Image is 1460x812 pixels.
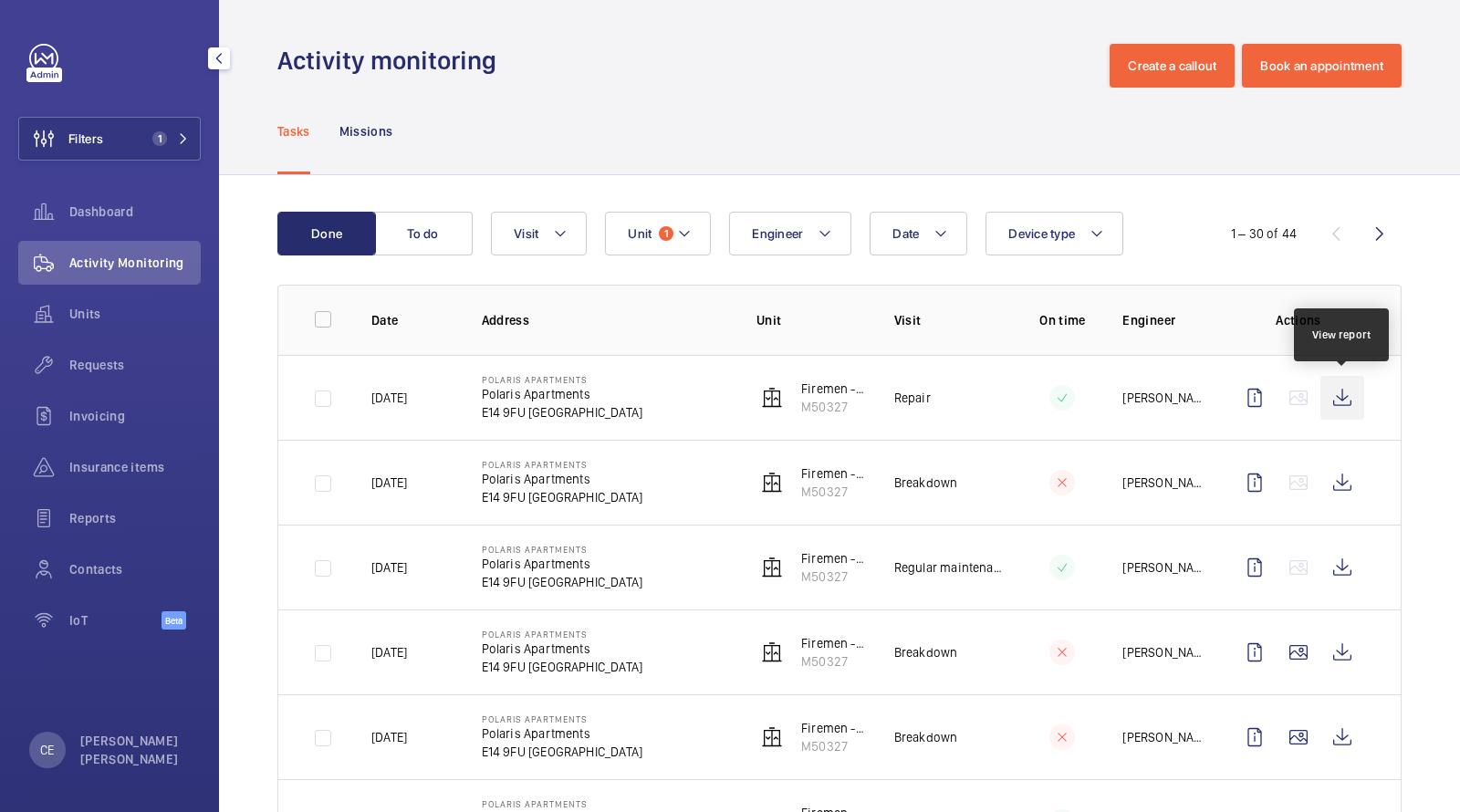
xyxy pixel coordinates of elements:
[801,549,865,567] p: Firemen - EPL Passenger Lift
[69,254,201,272] span: Activity Monitoring
[1122,558,1204,577] p: [PERSON_NAME]
[892,226,919,241] span: Date
[985,212,1123,255] button: Device type
[482,403,643,422] p: E14 9FU [GEOGRAPHIC_DATA]
[277,44,507,78] h1: Activity monitoring
[371,389,407,407] p: [DATE]
[339,122,393,141] p: Missions
[152,131,167,146] span: 1
[482,798,643,809] p: Polaris Apartments
[801,483,865,501] p: M50327
[482,311,727,329] p: Address
[371,728,407,746] p: [DATE]
[482,488,643,506] p: E14 9FU [GEOGRAPHIC_DATA]
[277,122,310,141] p: Tasks
[69,611,162,630] span: IoT
[1031,311,1093,329] p: On time
[371,474,407,492] p: [DATE]
[482,470,643,488] p: Polaris Apartments
[761,557,783,578] img: elevator.svg
[69,509,201,527] span: Reports
[69,458,201,476] span: Insurance items
[482,713,643,724] p: Polaris Apartments
[752,226,803,241] span: Engineer
[482,555,643,573] p: Polaris Apartments
[80,732,190,768] p: [PERSON_NAME] [PERSON_NAME]
[870,212,967,255] button: Date
[482,640,643,658] p: Polaris Apartments
[1242,44,1402,88] button: Book an appointment
[801,398,865,416] p: M50327
[761,726,783,748] img: elevator.svg
[894,558,1003,577] p: Regular maintenance
[801,567,865,586] p: M50327
[756,311,865,329] p: Unit
[1312,327,1371,343] div: View report
[482,544,643,555] p: Polaris Apartments
[482,629,643,640] p: Polaris Apartments
[894,389,931,407] p: Repair
[18,117,201,161] button: Filters1
[69,560,201,578] span: Contacts
[801,634,865,652] p: Firemen - EPL Passenger Lift
[374,212,473,255] button: To do
[761,387,783,409] img: elevator.svg
[1110,44,1235,88] button: Create a callout
[482,724,643,743] p: Polaris Apartments
[482,743,643,761] p: E14 9FU [GEOGRAPHIC_DATA]
[482,459,643,470] p: Polaris Apartments
[1122,728,1204,746] p: [PERSON_NAME]
[894,474,958,492] p: Breakdown
[894,728,958,746] p: Breakdown
[1122,389,1204,407] p: [PERSON_NAME]
[729,212,851,255] button: Engineer
[801,652,865,671] p: M50327
[371,311,453,329] p: Date
[69,407,201,425] span: Invoicing
[761,472,783,494] img: elevator.svg
[1122,474,1204,492] p: [PERSON_NAME]
[482,658,643,676] p: E14 9FU [GEOGRAPHIC_DATA]
[491,212,587,255] button: Visit
[371,643,407,661] p: [DATE]
[69,305,201,323] span: Units
[801,380,865,398] p: Firemen - EPL Passenger Lift
[514,226,538,241] span: Visit
[482,374,643,385] p: Polaris Apartments
[801,719,865,737] p: Firemen - EPL Passenger Lift
[605,212,711,255] button: Unit1
[628,226,652,241] span: Unit
[482,385,643,403] p: Polaris Apartments
[894,311,1003,329] p: Visit
[1122,311,1204,329] p: Engineer
[801,464,865,483] p: Firemen - EPL Passenger Lift
[1122,643,1204,661] p: [PERSON_NAME]
[40,741,54,759] p: CE
[801,737,865,755] p: M50327
[894,643,958,661] p: Breakdown
[1008,226,1075,241] span: Device type
[761,641,783,663] img: elevator.svg
[371,558,407,577] p: [DATE]
[1231,224,1297,243] div: 1 – 30 of 44
[1233,311,1364,329] p: Actions
[68,130,103,148] span: Filters
[277,212,376,255] button: Done
[69,356,201,374] span: Requests
[162,611,186,630] span: Beta
[482,573,643,591] p: E14 9FU [GEOGRAPHIC_DATA]
[69,203,201,221] span: Dashboard
[659,226,673,241] span: 1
